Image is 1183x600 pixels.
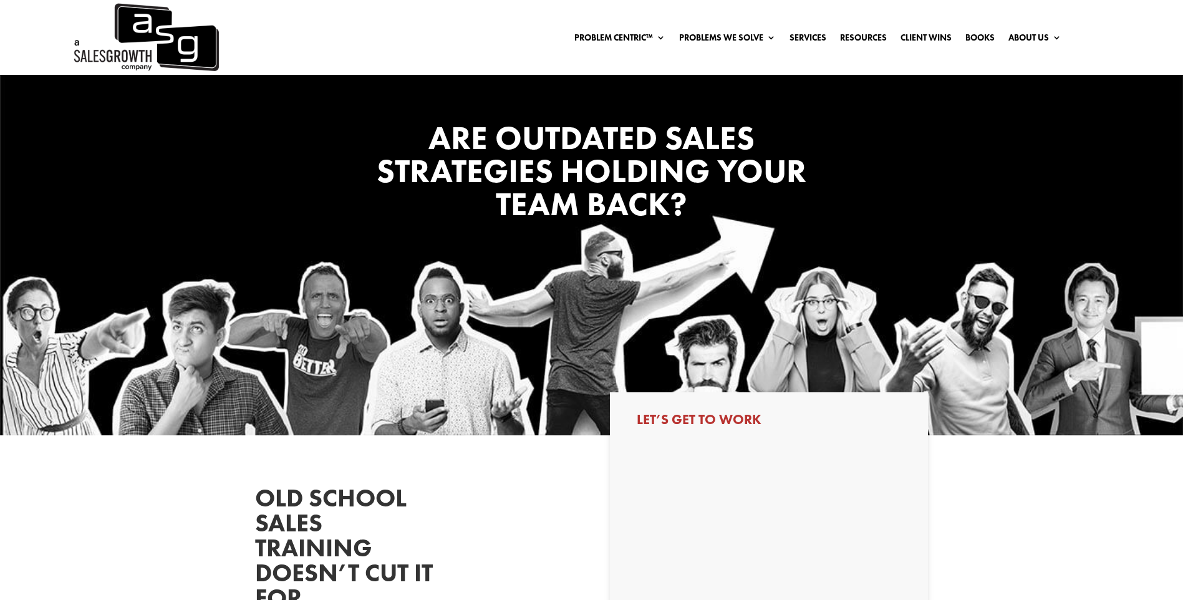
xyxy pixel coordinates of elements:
[574,33,665,47] a: Problem Centric™
[840,33,887,47] a: Resources
[637,413,901,433] h3: Let’s Get to Work
[342,122,841,226] h1: Are Outdated Sales Strategies Holding Your Team Back?
[789,33,826,47] a: Services
[679,33,776,47] a: Problems We Solve
[901,33,952,47] a: Client Wins
[965,33,995,47] a: Books
[1008,33,1061,47] a: About Us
